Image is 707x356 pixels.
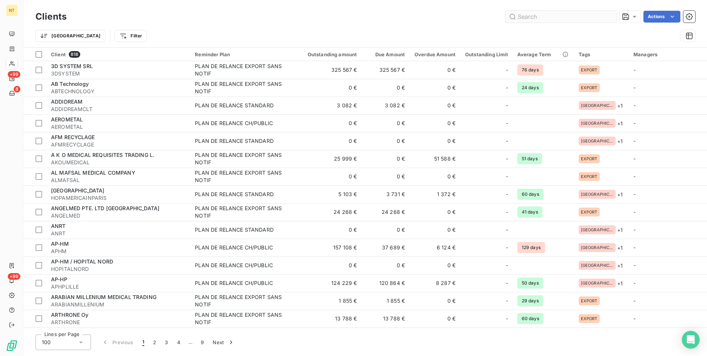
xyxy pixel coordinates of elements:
span: HOPAMERICAINPARIS [51,194,186,202]
span: 24 days [517,82,543,93]
span: ADDIDREAM [51,98,82,105]
div: PLAN DE RELANCE STANDARD [195,137,274,145]
span: 29 days [517,295,543,306]
button: Next [208,335,239,350]
div: Outstanding amount [298,51,357,57]
div: Managers [633,51,703,57]
span: +99 [8,273,20,280]
span: ANGELMED [51,212,186,219]
td: 0 € [409,132,460,150]
img: Logo LeanPay [6,340,18,352]
span: 8 [14,86,20,93]
input: Search [506,11,617,23]
span: - [506,137,508,145]
td: 120 864 € [361,274,409,292]
td: 3 731 € [361,185,409,203]
td: 5 103 € [293,185,361,203]
span: 818 [69,51,80,58]
span: [GEOGRAPHIC_DATA] [581,263,613,268]
span: - [633,298,636,304]
div: NT [6,4,18,16]
span: 50 days [517,278,543,289]
span: EXPORT [581,68,598,72]
span: + 1 [617,191,623,198]
span: 41 days [517,206,542,218]
span: AEROMETAL [51,123,186,131]
span: ARTHRONE [51,319,186,326]
span: - [506,66,508,74]
span: - [633,226,636,233]
td: 325 567 € [361,61,409,79]
span: - [506,244,508,251]
td: 8 287 € [409,274,460,292]
span: - [633,67,636,73]
span: + 1 [617,137,623,145]
h3: Clients [35,10,67,23]
td: 0 € [293,256,361,274]
span: - [506,84,508,91]
div: PLAN DE RELANCE EXPORT SANS NOTIF [195,169,287,184]
td: 0 € [409,97,460,114]
span: EXPORT [581,85,598,90]
td: 124 229 € [293,274,361,292]
span: APHPLILLE [51,283,186,290]
span: 129 days [517,242,545,253]
td: 1 855 € [293,292,361,310]
span: - [633,102,636,108]
td: 0 € [293,221,361,239]
span: Client [51,51,66,57]
span: HOPITALNORD [51,265,186,273]
span: - [506,155,508,162]
span: + 1 [617,226,623,234]
span: EXPORT [581,174,598,179]
span: 100 [42,339,51,346]
td: 0 € [361,168,409,185]
span: + 1 [617,244,623,252]
td: 13 788 € [361,310,409,328]
span: [GEOGRAPHIC_DATA] [581,228,613,232]
span: AEROMETAL [51,116,83,122]
button: 3 [160,335,172,350]
span: - [633,84,636,91]
span: - [506,173,508,180]
div: Overdue Amount [414,51,456,57]
span: 3D SYSTEM SRL [51,63,93,69]
td: 24 268 € [361,203,409,221]
span: + 1 [617,279,623,287]
td: 0 € [293,168,361,185]
span: - [633,280,636,286]
div: PLAN DE RELANCE EXPORT SANS NOTIF [195,80,287,95]
td: 1 240 € [293,328,361,345]
td: 6 124 € [409,239,460,256]
span: 60 days [517,189,544,200]
div: PLAN DE RELANCE EXPORT SANS NOTIF [195,311,287,326]
td: 0 € [409,79,460,97]
div: PLAN DE RELANCE EXPORT SANS NOTIF [195,293,287,308]
div: PLAN DE RELANCE STANDARD [195,191,274,198]
span: - [633,315,636,322]
td: 0 € [361,150,409,168]
span: - [633,244,636,251]
span: AP-HM / HOPITAL NORD [51,258,113,265]
span: [GEOGRAPHIC_DATA] [51,187,105,194]
div: Reminder Plan [195,51,289,57]
div: Due Amount [366,51,405,57]
span: ABTECHNOLOGY [51,88,186,95]
td: 655 € [409,328,460,345]
td: 0 € [361,114,409,132]
span: - [633,191,636,197]
button: 4 [173,335,185,350]
span: - [506,315,508,322]
span: - [633,262,636,268]
td: 24 268 € [293,203,361,221]
span: [GEOGRAPHIC_DATA] [581,103,613,108]
span: ADDIDREAMCLT [51,105,186,113]
span: ANRT [51,230,186,237]
td: 3 082 € [361,97,409,114]
td: 51 588 € [409,150,460,168]
span: 51 days [517,153,542,164]
span: - [633,155,636,162]
span: [GEOGRAPHIC_DATA] [581,192,613,197]
span: 76 days [517,64,543,75]
span: + 1 [617,262,623,269]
